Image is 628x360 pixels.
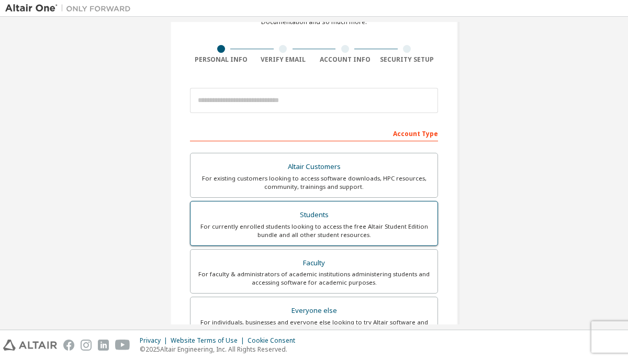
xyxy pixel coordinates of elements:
[140,345,301,354] p: © 2025 Altair Engineering, Inc. All Rights Reserved.
[252,55,315,64] div: Verify Email
[63,340,74,351] img: facebook.svg
[197,208,431,222] div: Students
[376,55,439,64] div: Security Setup
[190,55,252,64] div: Personal Info
[314,55,376,64] div: Account Info
[171,336,248,345] div: Website Terms of Use
[81,340,92,351] img: instagram.svg
[3,340,57,351] img: altair_logo.svg
[197,174,431,191] div: For existing customers looking to access software downloads, HPC resources, community, trainings ...
[190,125,438,141] div: Account Type
[248,336,301,345] div: Cookie Consent
[197,318,431,335] div: For individuals, businesses and everyone else looking to try Altair software and explore our prod...
[140,336,171,345] div: Privacy
[5,3,136,14] img: Altair One
[115,340,130,351] img: youtube.svg
[197,256,431,271] div: Faculty
[197,160,431,174] div: Altair Customers
[197,222,431,239] div: For currently enrolled students looking to access the free Altair Student Edition bundle and all ...
[197,270,431,287] div: For faculty & administrators of academic institutions administering students and accessing softwa...
[98,340,109,351] img: linkedin.svg
[197,303,431,318] div: Everyone else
